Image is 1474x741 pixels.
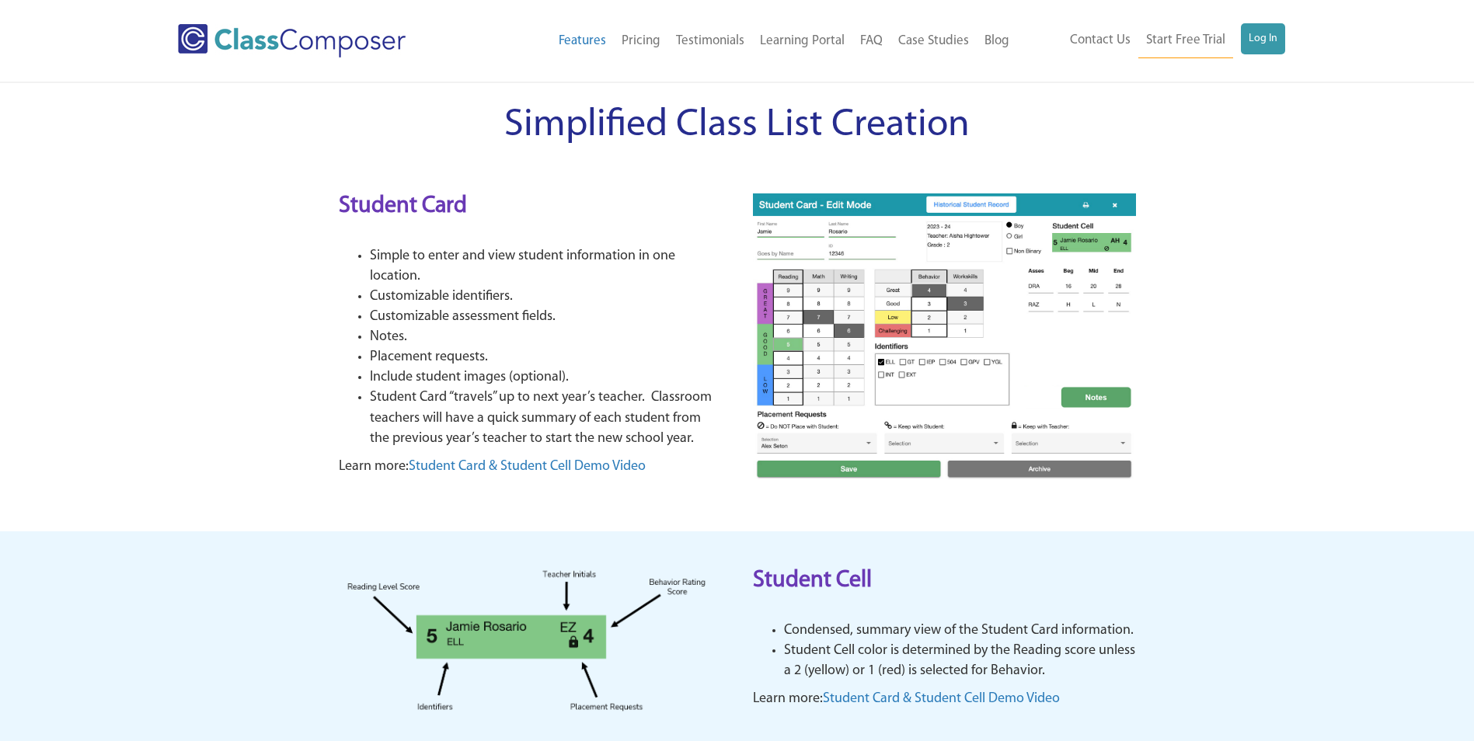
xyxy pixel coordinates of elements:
[370,246,722,287] li: Simple to enter and view student information in one location.
[823,692,1060,706] a: Student Card & Student Cell Demo Video
[178,24,406,57] img: Class Composer
[1241,23,1285,54] a: Log In
[668,24,752,58] a: Testimonials
[370,367,722,388] li: Include student images (optional).
[852,24,890,58] a: FAQ
[1138,23,1233,58] a: Start Free Trial
[370,388,722,448] li: Student Card “travels” up to next year’s teacher. Classroom teachers will have a quick summary of...
[753,692,823,706] span: Learn more:
[370,327,722,347] li: Notes.
[784,644,1135,678] span: Student Cell color is determined by the Reading score unless a 2 (yellow) or 1 (red) is selected ...
[977,24,1017,58] a: Blog
[1017,23,1285,58] nav: Header Menu
[614,24,668,58] a: Pricing
[409,460,646,474] a: Student Card & Student Cell Demo Video
[504,106,970,145] span: Simplified Class List Creation
[551,24,614,58] a: Features
[752,24,852,58] a: Learning Portal
[890,24,977,58] a: Case Studies
[370,347,722,367] li: Placement requests.
[753,193,1136,482] img: student card 6
[339,460,409,474] span: Learn more:
[753,565,1136,597] h2: Student Cell
[370,287,722,307] li: Customizable identifiers.
[469,24,1017,58] nav: Header Menu
[339,190,722,223] h2: Student Card
[784,624,1134,638] span: Condensed, summary view of the Student Card information.
[1062,23,1138,57] a: Contact Us
[339,562,722,720] img: Step 3 Student Placement Card Cell
[370,307,722,327] li: Customizable assessment fields.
